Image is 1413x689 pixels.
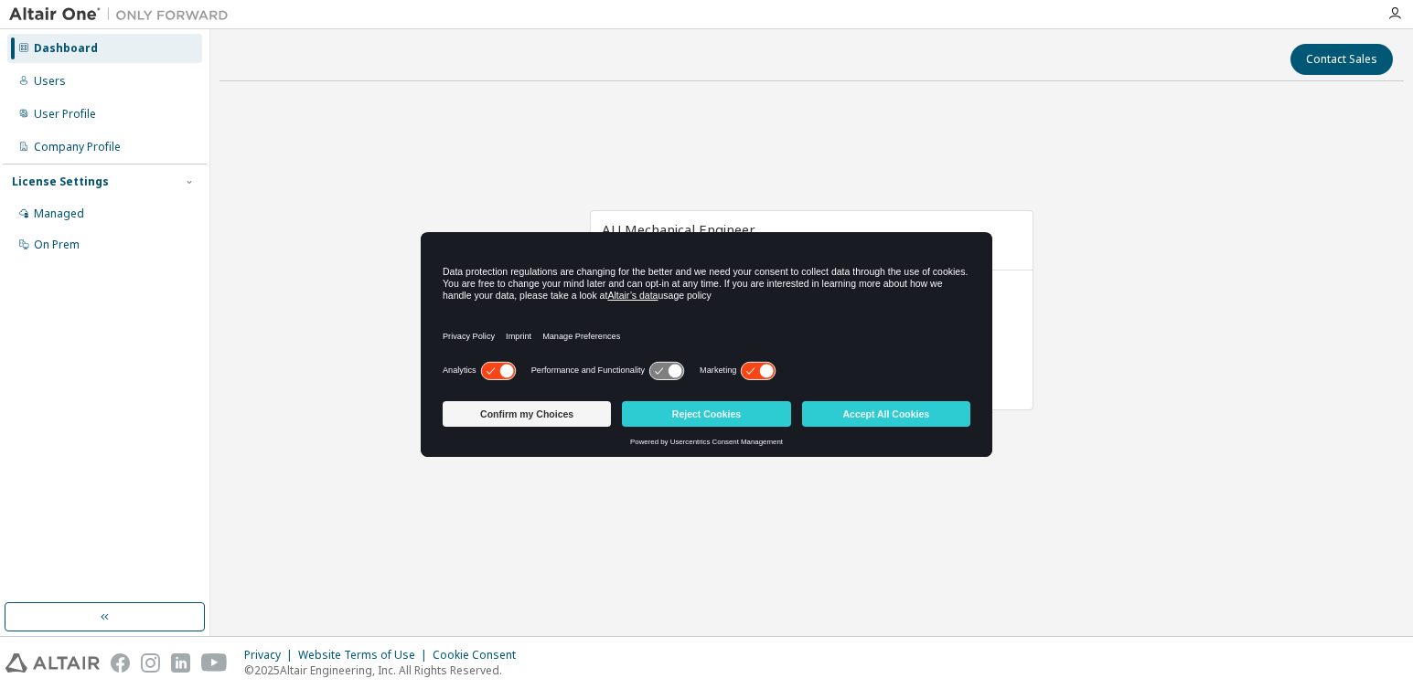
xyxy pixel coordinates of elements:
[602,220,755,238] span: AU Mechanical Engineer
[244,648,298,662] div: Privacy
[34,74,66,89] div: Users
[34,107,96,122] div: User Profile
[201,653,228,673] img: youtube.svg
[5,653,100,673] img: altair_logo.svg
[12,175,109,189] div: License Settings
[34,41,98,56] div: Dashboard
[141,653,160,673] img: instagram.svg
[1290,44,1393,75] button: Contact Sales
[111,653,130,673] img: facebook.svg
[433,648,527,662] div: Cookie Consent
[244,662,527,678] p: © 2025 Altair Engineering, Inc. All Rights Reserved.
[34,207,84,221] div: Managed
[34,140,121,154] div: Company Profile
[171,653,190,673] img: linkedin.svg
[9,5,238,24] img: Altair One
[298,648,433,662] div: Website Terms of Use
[34,238,80,252] div: On Prem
